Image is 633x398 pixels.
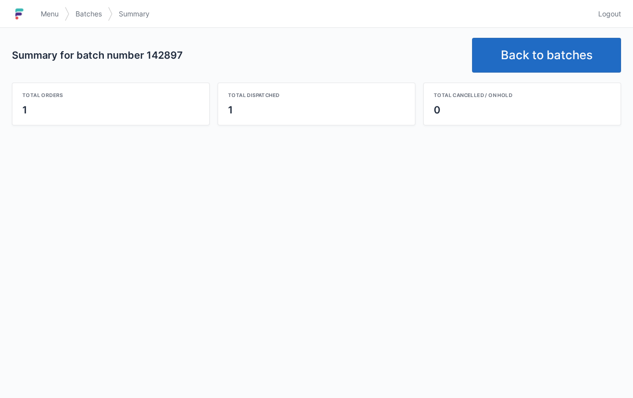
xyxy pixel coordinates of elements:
[228,103,405,117] div: 1
[119,9,150,19] span: Summary
[35,5,65,23] a: Menu
[12,48,464,62] h2: Summary for batch number 142897
[76,9,102,19] span: Batches
[65,2,70,26] img: svg>
[113,5,156,23] a: Summary
[70,5,108,23] a: Batches
[592,5,621,23] a: Logout
[108,2,113,26] img: svg>
[228,91,405,99] div: Total dispatched
[12,6,27,22] img: logo-small.jpg
[472,38,621,73] a: Back to batches
[22,91,199,99] div: Total orders
[41,9,59,19] span: Menu
[434,103,611,117] div: 0
[22,103,199,117] div: 1
[434,91,611,99] div: Total cancelled / on hold
[598,9,621,19] span: Logout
